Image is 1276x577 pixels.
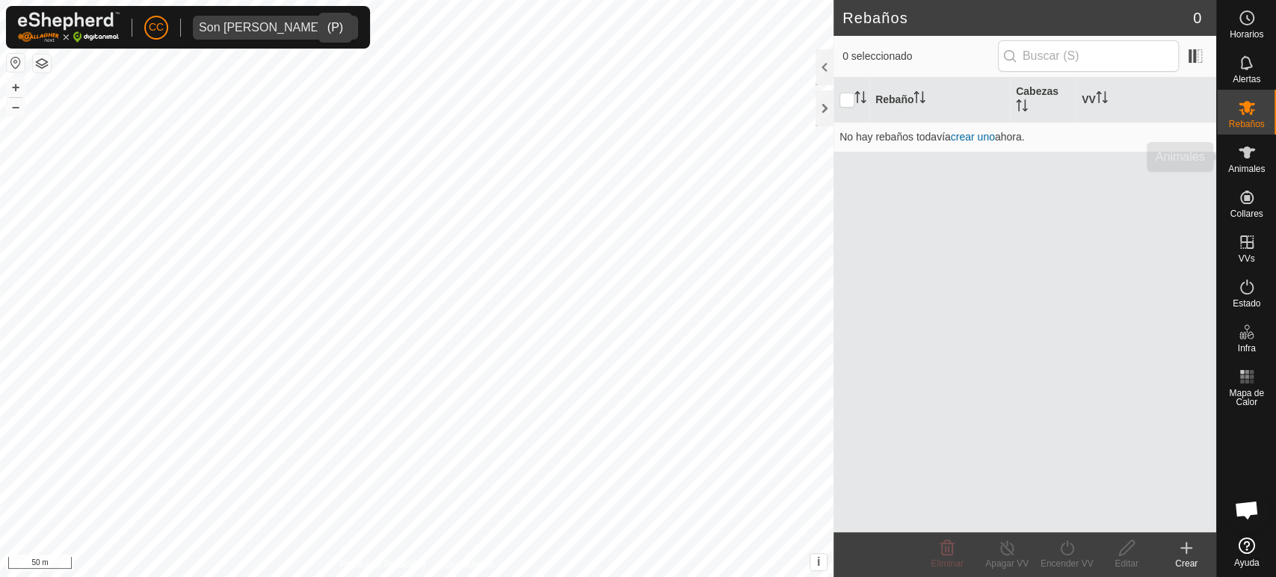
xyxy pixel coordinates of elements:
span: CC [149,19,164,35]
span: Alertas [1233,75,1260,84]
div: Editar [1097,557,1156,570]
button: – [7,98,25,116]
span: Horarios [1230,30,1263,39]
span: Collares [1230,209,1263,218]
input: Buscar (S) [998,40,1179,72]
span: 0 seleccionado [842,49,998,64]
a: crear uno [951,131,995,143]
span: Infra [1237,344,1255,353]
span: VVs [1238,254,1254,263]
div: Apagar VV [977,557,1037,570]
div: dropdown trigger [328,16,358,40]
span: Mapa de Calor [1221,389,1272,407]
a: Ayuda [1217,531,1276,573]
th: Cabezas [1010,78,1076,123]
td: No hay rebaños todavía ahora. [833,122,1216,152]
span: Eliminar [931,558,963,569]
span: 0 [1193,7,1201,29]
p-sorticon: Activar para ordenar [1016,102,1028,114]
a: Política de Privacidad [339,558,425,571]
p-sorticon: Activar para ordenar [854,93,866,105]
span: Estado [1233,299,1260,308]
p-sorticon: Activar para ordenar [913,93,925,105]
p-sorticon: Activar para ordenar [1096,93,1108,105]
div: Son [PERSON_NAME] [199,22,322,34]
span: Rebaños [1228,120,1264,129]
div: Chat abierto [1224,487,1269,532]
th: VV [1076,78,1216,123]
div: Crear [1156,557,1216,570]
button: + [7,78,25,96]
a: Contáctenos [443,558,493,571]
span: i [817,555,820,568]
button: i [810,554,827,570]
div: Encender VV [1037,557,1097,570]
span: Ayuda [1234,558,1260,567]
h2: Rebaños [842,9,1193,27]
button: Capas del Mapa [33,55,51,72]
span: Animales [1228,164,1265,173]
button: Restablecer Mapa [7,54,25,72]
th: Rebaño [869,78,1010,123]
span: Son Felip SRM [193,16,328,40]
img: Logo Gallagher [18,12,120,43]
